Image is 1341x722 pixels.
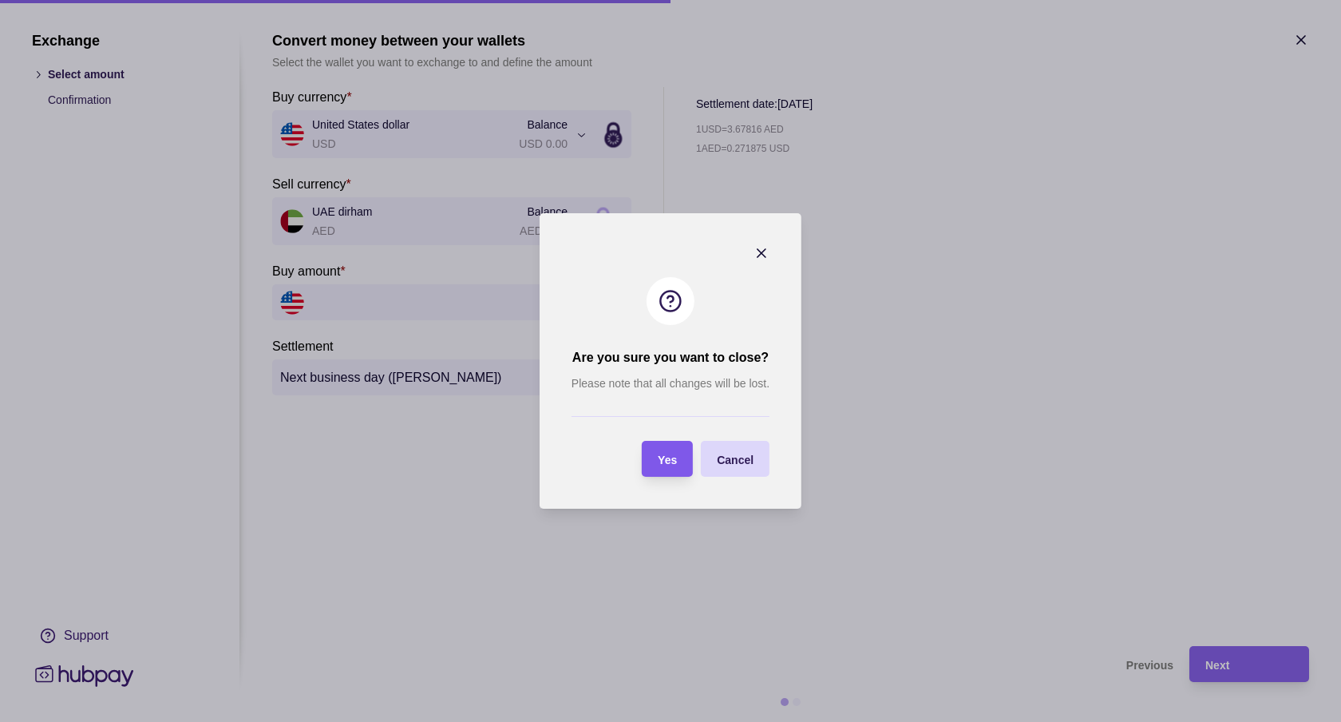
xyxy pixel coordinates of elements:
[572,349,769,367] h2: Are you sure you want to close?
[717,454,754,466] span: Cancel
[642,441,693,477] button: Yes
[658,454,677,466] span: Yes
[701,441,769,477] button: Cancel
[572,375,769,392] p: Please note that all changes will be lost.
